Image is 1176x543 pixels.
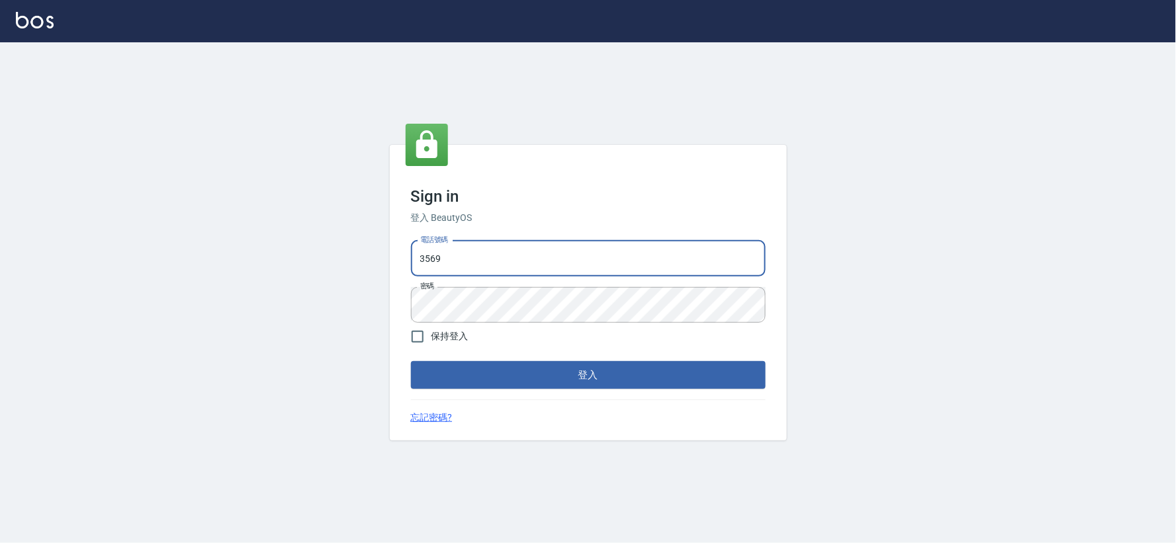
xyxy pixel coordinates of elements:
a: 忘記密碼? [411,411,453,425]
h6: 登入 BeautyOS [411,211,766,225]
label: 密碼 [420,281,434,291]
h3: Sign in [411,187,766,206]
button: 登入 [411,361,766,389]
span: 保持登入 [431,329,469,343]
img: Logo [16,12,54,28]
label: 電話號碼 [420,235,448,245]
